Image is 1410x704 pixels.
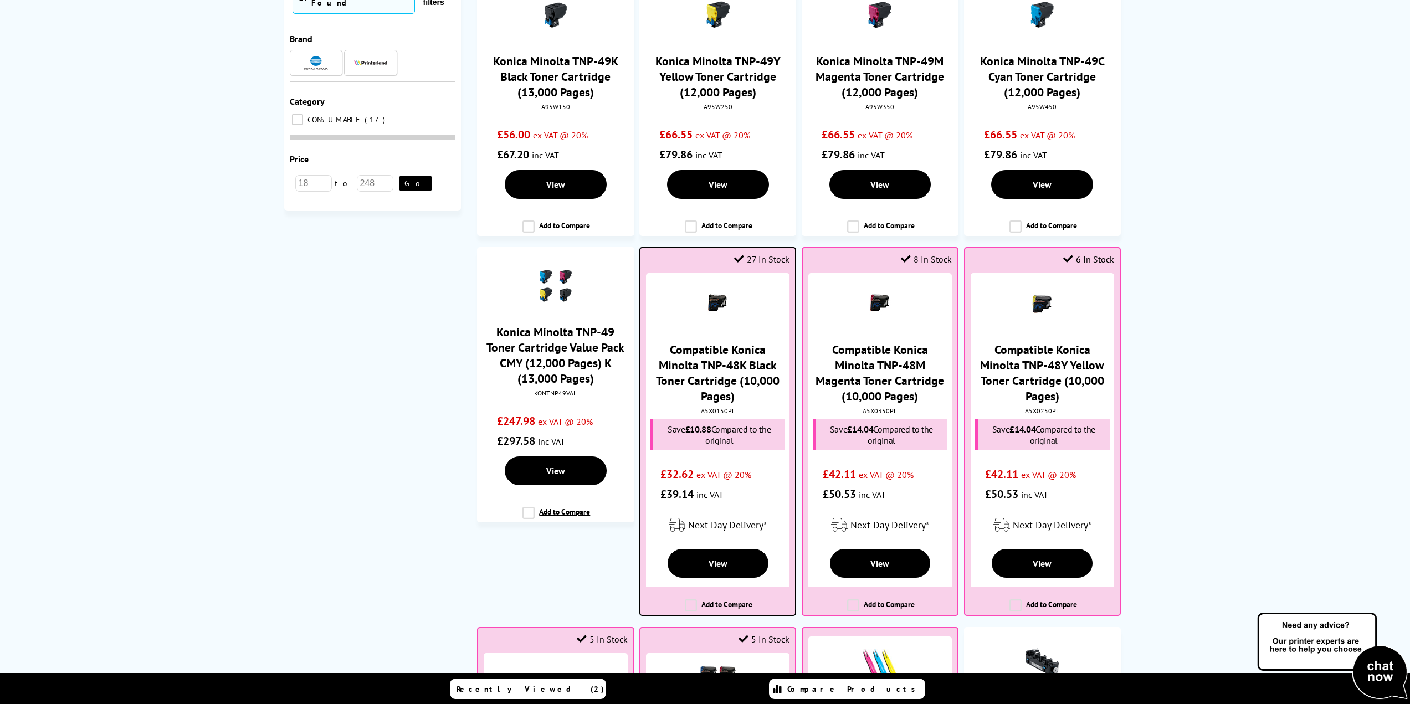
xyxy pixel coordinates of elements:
[1033,179,1052,190] span: View
[813,419,947,450] div: Save Compared to the original
[493,53,618,100] a: Konica Minolta TNP-49K Black Toner Cartridge (13,000 Pages)
[290,96,325,107] span: Category
[1009,599,1077,620] label: Add to Compare
[816,53,944,100] a: Konica Minolta TNP-49M Magenta Toner Cartridge (12,000 Pages)
[991,170,1093,199] a: View
[1033,558,1052,569] span: View
[685,220,752,241] label: Add to Compare
[1013,518,1091,531] span: Next Day Delivery*
[1023,284,1062,323] img: 51113114-small.jpg
[810,102,950,111] div: A95W350
[457,684,604,694] span: Recently Viewed (2)
[667,170,769,199] a: View
[858,150,885,161] span: inc VAT
[505,170,607,199] a: View
[485,389,625,397] div: KONTNP49VAL
[858,130,912,141] span: ex VAT @ 20%
[354,60,387,65] img: Printerland
[656,342,780,404] a: Compatible Konica Minolta TNP-48K Black Toner Cartridge (10,000 Pages)
[1021,469,1076,480] span: ex VAT @ 20%
[808,510,952,541] div: modal_delivery
[536,664,575,703] img: 51113112-small.jpg
[984,147,1017,162] span: £79.86
[536,266,575,305] img: konica-minolta-tnp-48-cmyk-small.png
[769,679,925,699] a: Compare Products
[577,634,628,645] div: 5 In Stock
[399,176,432,191] button: Go
[859,648,901,678] img: minislashes.png
[811,407,949,415] div: A5X0350PL
[695,150,722,161] span: inc VAT
[985,467,1018,481] span: £42.11
[546,179,565,190] span: View
[688,518,767,531] span: Next Day Delivery*
[295,175,332,192] input: 18
[533,130,588,141] span: ex VAT @ 20%
[290,153,309,165] span: Price
[332,178,357,188] span: to
[486,324,624,386] a: Konica Minolta TNP-49 Toner Cartridge Value Pack CMY (12,000 Pages) K (13,000 Pages)
[660,487,694,501] span: £39.14
[522,220,590,241] label: Add to Compare
[901,254,952,265] div: 8 In Stock
[685,599,752,620] label: Add to Compare
[739,634,789,645] div: 5 In Stock
[1009,220,1077,241] label: Add to Compare
[646,510,789,541] div: modal_delivery
[973,407,1111,415] div: A5X0250PL
[357,175,393,192] input: 248
[538,416,593,427] span: ex VAT @ 20%
[497,414,535,428] span: £247.98
[709,179,727,190] span: View
[292,114,303,125] input: CONSUMABLE 17
[816,342,944,404] a: Compatible Konica Minolta TNP-48M Magenta Toner Cartridge (10,000 Pages)
[497,147,529,162] span: £67.20
[497,434,535,448] span: £297.58
[823,487,856,501] span: £50.53
[870,179,889,190] span: View
[685,424,711,435] span: £10.88
[822,127,855,142] span: £66.55
[822,147,855,162] span: £79.86
[847,599,915,620] label: Add to Compare
[668,549,768,578] a: View
[830,549,931,578] a: View
[505,456,607,485] a: View
[365,115,388,125] span: 17
[850,518,929,531] span: Next Day Delivery*
[992,549,1093,578] a: View
[859,489,886,500] span: inc VAT
[485,102,625,111] div: A95W150
[984,127,1017,142] span: £66.55
[660,467,694,481] span: £32.62
[823,467,856,481] span: £42.11
[538,436,565,447] span: inc VAT
[450,679,606,699] a: Recently Viewed (2)
[787,684,921,694] span: Compare Products
[972,102,1112,111] div: A95W450
[980,342,1104,404] a: Compatible Konica Minolta TNP-48Y Yellow Toner Cartridge (10,000 Pages)
[305,115,363,125] span: CONSUMABLE
[1020,150,1047,161] span: inc VAT
[860,284,899,323] img: 51113113-small.jpg
[859,469,914,480] span: ex VAT @ 20%
[659,147,693,162] span: £79.86
[699,664,737,703] img: comp-konica-tnp-51-cmyk-small.png
[734,254,789,265] div: 27 In Stock
[847,220,915,241] label: Add to Compare
[304,56,328,70] img: Konica Minolta
[1009,424,1035,435] span: £14.04
[695,130,750,141] span: ex VAT @ 20%
[1255,611,1410,702] img: Open Live Chat window
[709,558,727,569] span: View
[980,53,1105,100] a: Konica Minolta TNP-49C Cyan Toner Cartridge (12,000 Pages)
[648,102,788,111] div: A95W250
[522,507,590,528] label: Add to Compare
[1023,646,1062,677] img: A1AU0Y1.gif
[497,127,530,142] span: £56.00
[659,127,693,142] span: £66.55
[829,170,931,199] a: View
[532,150,559,161] span: inc VAT
[696,469,751,480] span: ex VAT @ 20%
[870,558,889,569] span: View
